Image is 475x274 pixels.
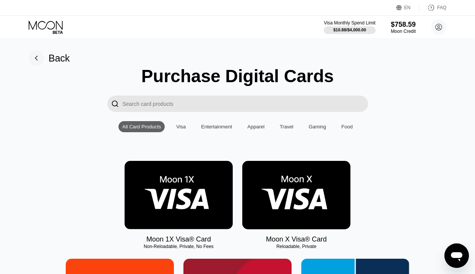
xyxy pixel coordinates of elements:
[29,50,70,66] div: Back
[141,66,334,86] div: Purchase Digital Cards
[266,235,327,243] div: Moon X Visa® Card
[125,244,233,249] div: Non-Reloadable, Private, No Fees
[324,20,375,26] div: Visa Monthly Spend Limit
[396,4,420,11] div: EN
[391,21,416,29] div: $758.59
[118,121,165,132] div: All Card Products
[247,124,264,130] div: Apparel
[122,124,161,130] div: All Card Products
[437,5,446,10] div: FAQ
[309,124,326,130] div: Gaming
[276,121,297,132] div: Travel
[391,21,416,34] div: $758.59Moon Credit
[176,124,186,130] div: Visa
[444,243,469,268] iframe: Кнопка запуска окна обмена сообщениями
[172,121,190,132] div: Visa
[420,4,446,11] div: FAQ
[391,29,416,34] div: Moon Credit
[242,244,350,249] div: Reloadable, Private
[341,124,353,130] div: Food
[280,124,293,130] div: Travel
[197,121,236,132] div: Entertainment
[404,5,411,10] div: EN
[305,121,330,132] div: Gaming
[201,124,232,130] div: Entertainment
[337,121,357,132] div: Food
[111,99,119,108] div: 
[107,96,123,112] div: 
[49,53,70,64] div: Back
[146,235,211,243] div: Moon 1X Visa® Card
[123,96,368,112] input: Search card products
[333,28,366,32] div: $10.88 / $4,000.00
[243,121,268,132] div: Apparel
[324,20,375,34] div: Visa Monthly Spend Limit$10.88/$4,000.00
